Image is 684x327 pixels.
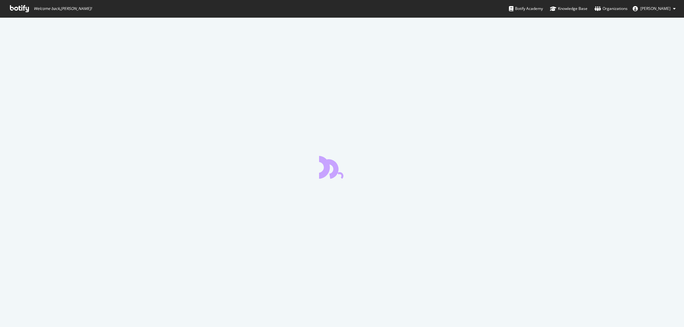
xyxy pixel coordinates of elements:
div: Organizations [595,5,628,12]
button: [PERSON_NAME] [628,4,681,14]
div: animation [319,156,365,179]
div: Botify Academy [509,5,543,12]
div: Knowledge Base [550,5,587,12]
span: Dan Sgammato [640,6,671,11]
span: Welcome back, [PERSON_NAME] ! [34,6,92,11]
